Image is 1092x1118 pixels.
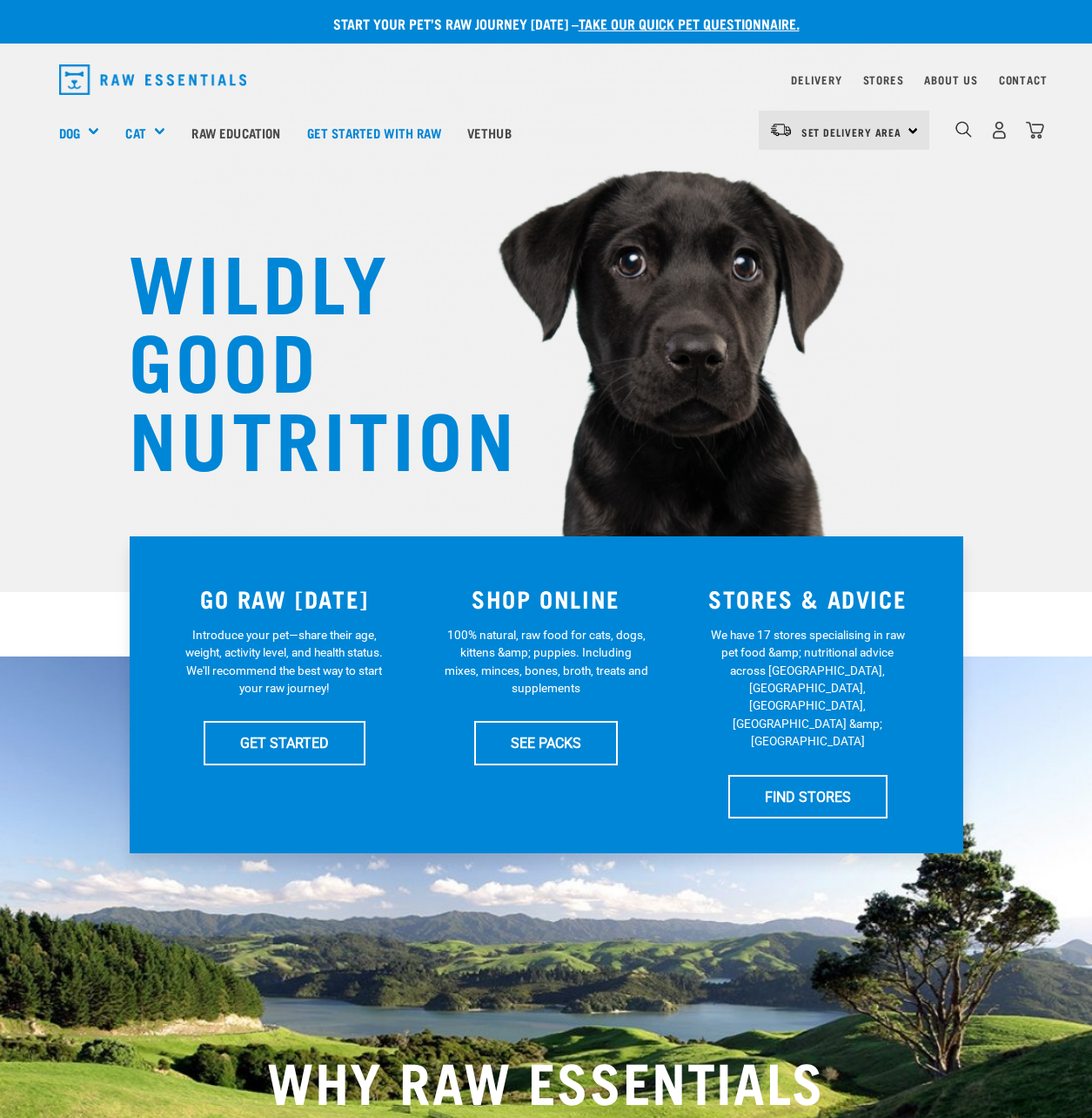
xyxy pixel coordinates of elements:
[1026,121,1044,139] img: home-icon@2x.png
[182,626,386,697] p: Introduce your pet—share their age, weight, activity level, and health status. We'll recommend th...
[178,98,293,167] a: Raw Education
[579,19,800,27] a: take our quick pet questionnaire.
[801,129,902,135] span: Set Delivery Area
[955,121,972,138] img: home-icon-1@2x.png
[863,77,904,83] a: Stores
[999,77,1048,83] a: Contact
[204,721,365,764] a: GET STARTED
[728,775,888,818] a: FIND STORES
[45,57,1048,102] nav: dropdown navigation
[425,585,667,612] h3: SHOP ONLINE
[924,77,977,83] a: About Us
[444,626,648,697] p: 100% natural, raw food for cats, dogs, kittens &amp; puppies. Including mixes, minces, bones, bro...
[706,626,910,751] p: We have 17 stores specialising in raw pet food &amp; nutritional advice across [GEOGRAPHIC_DATA],...
[687,585,928,612] h3: STORES & ADVICE
[769,122,793,138] img: van-moving.png
[129,239,477,475] h1: WILDLY GOOD NUTRITION
[294,98,454,167] a: Get started with Raw
[474,721,618,764] a: SEE PACKS
[59,123,80,143] a: Dog
[791,77,841,83] a: Delivery
[59,64,247,95] img: Raw Essentials Logo
[125,123,145,143] a: Cat
[454,98,525,167] a: Vethub
[164,585,405,612] h3: GO RAW [DATE]
[59,1048,1034,1111] h2: WHY RAW ESSENTIALS
[990,121,1008,139] img: user.png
